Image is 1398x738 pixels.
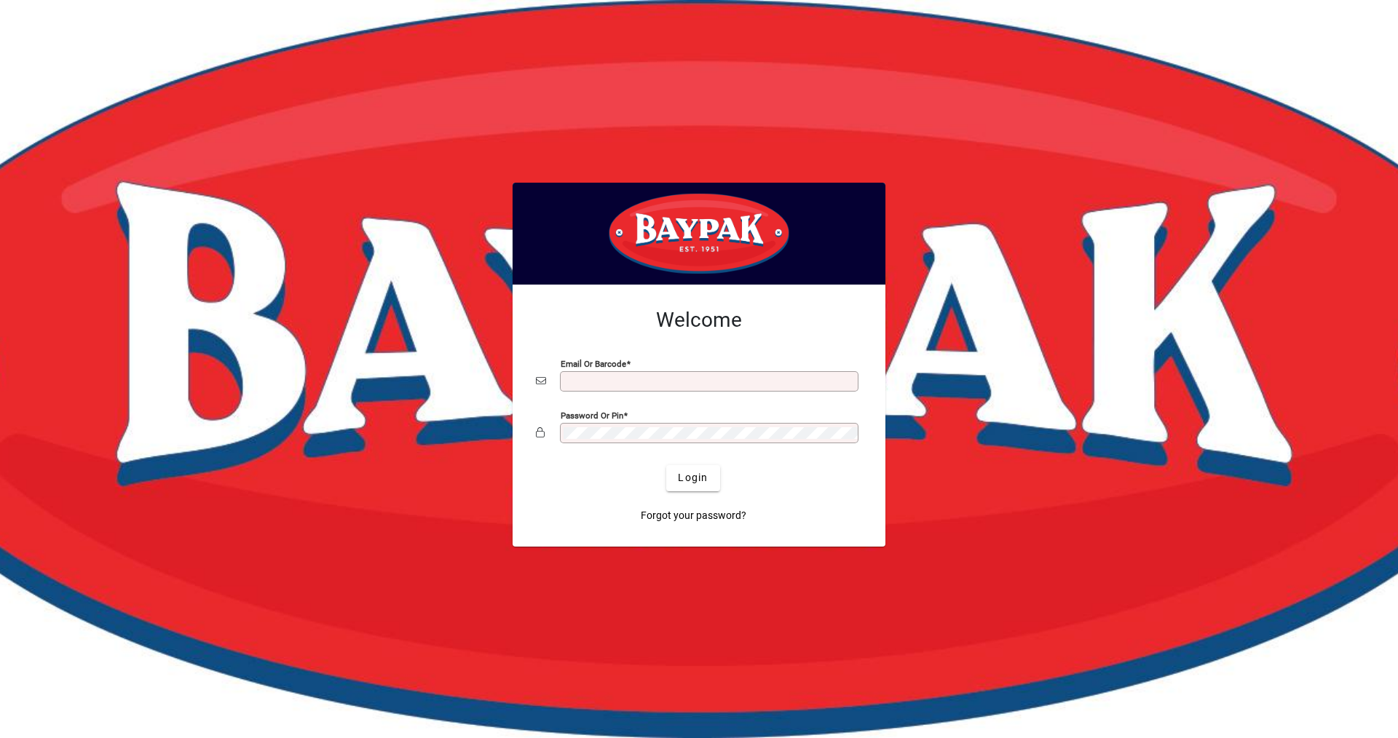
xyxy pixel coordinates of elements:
[641,508,746,523] span: Forgot your password?
[635,503,752,529] a: Forgot your password?
[536,308,862,333] h2: Welcome
[561,410,623,420] mat-label: Password or Pin
[666,465,719,491] button: Login
[561,358,626,368] mat-label: Email or Barcode
[678,470,708,485] span: Login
